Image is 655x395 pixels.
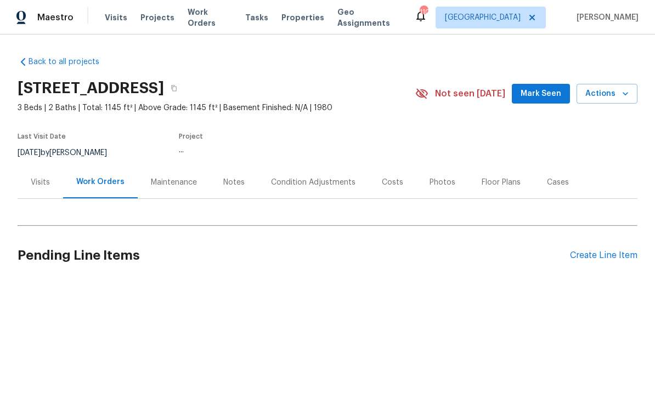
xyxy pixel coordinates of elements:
[18,56,123,67] a: Back to all projects
[31,177,50,188] div: Visits
[18,83,164,94] h2: [STREET_ADDRESS]
[18,102,415,113] span: 3 Beds | 2 Baths | Total: 1145 ft² | Above Grade: 1145 ft² | Basement Finished: N/A | 1980
[482,177,521,188] div: Floor Plans
[585,87,629,101] span: Actions
[188,7,232,28] span: Work Orders
[430,177,455,188] div: Photos
[271,177,355,188] div: Condition Adjustments
[223,177,245,188] div: Notes
[179,146,389,154] div: ...
[140,12,174,23] span: Projects
[382,177,403,188] div: Costs
[572,12,639,23] span: [PERSON_NAME]
[577,84,637,104] button: Actions
[105,12,127,23] span: Visits
[245,14,268,21] span: Tasks
[512,84,570,104] button: Mark Seen
[521,87,561,101] span: Mark Seen
[37,12,74,23] span: Maestro
[18,146,120,159] div: by [PERSON_NAME]
[18,149,41,157] span: [DATE]
[281,12,324,23] span: Properties
[337,7,401,28] span: Geo Assignments
[435,88,505,99] span: Not seen [DATE]
[547,177,569,188] div: Cases
[570,250,637,261] div: Create Line Item
[445,12,521,23] span: [GEOGRAPHIC_DATA]
[179,133,203,140] span: Project
[164,78,184,98] button: Copy Address
[76,176,125,187] div: Work Orders
[420,7,427,18] div: 110
[151,177,197,188] div: Maintenance
[18,133,66,140] span: Last Visit Date
[18,230,570,281] h2: Pending Line Items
